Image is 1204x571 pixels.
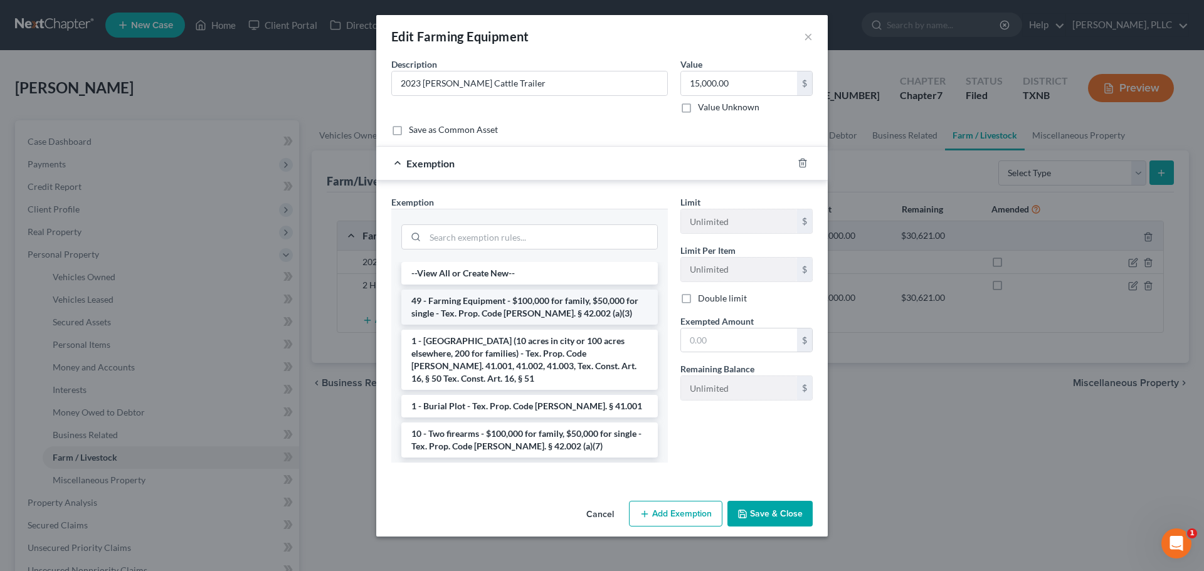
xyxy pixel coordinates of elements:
span: 1 [1187,528,1197,538]
div: $ [797,376,812,400]
input: 0.00 [681,328,797,352]
button: Add Exemption [629,501,722,527]
div: Edit Farming Equipment [391,28,529,45]
label: Remaining Balance [680,362,754,375]
div: $ [797,209,812,233]
input: -- [681,258,797,281]
label: Value Unknown [698,101,759,113]
span: Description [391,59,437,70]
input: -- [681,209,797,233]
button: × [804,29,813,44]
button: Cancel [576,502,624,527]
li: 1 - [GEOGRAPHIC_DATA] (10 acres in city or 100 acres elsewhere, 200 for families) - Tex. Prop. Co... [401,330,658,390]
div: $ [797,328,812,352]
input: Search exemption rules... [425,225,657,249]
span: Exemption [391,197,434,207]
li: --View All or Create New-- [401,262,658,285]
span: Limit [680,197,700,207]
li: 1 - Burial Plot - Tex. Prop. Code [PERSON_NAME]. § 41.001 [401,395,658,417]
input: Describe... [392,71,667,95]
input: -- [681,376,797,400]
label: Value [680,58,702,71]
span: Exemption [406,157,455,169]
label: Limit Per Item [680,244,736,257]
li: 49 - Farming Equipment - $100,000 for family, $50,000 for single - Tex. Prop. Code [PERSON_NAME].... [401,290,658,325]
label: Save as Common Asset [409,123,498,136]
input: 0.00 [681,71,797,95]
label: Double limit [698,292,747,305]
button: Save & Close [727,501,813,527]
iframe: Intercom live chat [1161,528,1191,558]
div: $ [797,71,812,95]
span: Exempted Amount [680,316,754,327]
li: 10 - Two firearms - $100,000 for family, $50,000 for single - Tex. Prop. Code [PERSON_NAME]. § 42... [401,422,658,458]
div: $ [797,258,812,281]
